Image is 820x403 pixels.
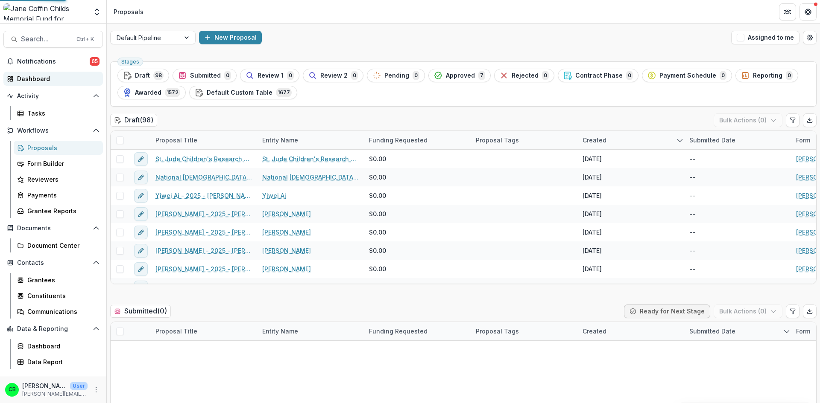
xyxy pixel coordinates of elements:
a: Document Center [14,238,103,252]
div: Created [577,131,684,149]
a: [PERSON_NAME] [262,283,311,292]
a: St. Jude Children's Research Hospital Inc - 2025 - [PERSON_NAME] Childs Memorial Fund - Fellowshi... [155,154,252,163]
div: Data Report [27,357,96,366]
div: Proposal Tags [471,131,577,149]
div: Entity Name [257,322,364,340]
svg: sorted descending [783,328,790,335]
button: Notifications65 [3,55,103,68]
a: [PERSON_NAME] - 2025 - [PERSON_NAME] Childs Memorial Fund - Fellowship Application [155,209,252,218]
div: Proposal Title [150,327,202,336]
p: [PERSON_NAME] [22,381,67,390]
a: [PERSON_NAME] - 2025 - [PERSON_NAME] Childs Memorial Fund - Fellowship Application [155,228,252,237]
a: [PERSON_NAME] - 2025 - [PERSON_NAME] Memorial Fund - Fellowship Application [155,264,252,273]
span: Review 1 [258,72,284,79]
button: edit [134,262,148,276]
button: Approved7 [428,69,491,82]
span: 98 [153,71,164,80]
span: Payment Schedule [659,72,716,79]
div: Form Builder [27,159,96,168]
button: Pending0 [367,69,425,82]
button: edit [134,226,148,239]
a: Proposals [14,141,103,155]
span: $0.00 [369,283,386,292]
button: Bulk Actions (0) [714,113,782,127]
span: Contacts [17,259,89,267]
h2: Draft ( 98 ) [110,114,157,126]
div: [DATE] [583,228,602,237]
div: [DATE] [583,191,602,200]
button: Ready for Next Stage [624,304,710,318]
button: Get Help [799,3,817,20]
div: Entity Name [257,136,303,145]
div: Submitted Date [684,131,791,149]
span: 0 [287,71,294,80]
span: Awarded [135,89,161,96]
div: Funding Requested [364,131,471,149]
span: Submitted [190,72,221,79]
h2: Submitted ( 0 ) [110,305,171,317]
button: Rejected0 [494,69,554,82]
span: Data & Reporting [17,325,89,333]
span: 65 [90,57,100,66]
a: Data Report [14,355,103,369]
div: Ctrl + K [75,35,96,44]
a: Dashboard [3,72,103,86]
div: Proposal Title [150,322,257,340]
a: National [DEMOGRAPHIC_DATA] Health - 2025 - [PERSON_NAME] Childs Memorial Fund - Fellowship Appli... [155,173,252,182]
span: Documents [17,225,89,232]
div: Created [577,322,684,340]
img: Jane Coffin Childs Memorial Fund for Medical Research logo [3,3,88,20]
div: Constituents [27,291,96,300]
div: Submitted Date [684,322,791,340]
div: [DATE] [583,173,602,182]
div: Proposal Tags [471,136,524,145]
div: [DATE] [583,264,602,273]
div: -- [689,246,695,255]
button: edit [134,152,148,166]
a: Yiwei Ai - 2025 - [PERSON_NAME] Childs Memorial Fund - Fellowship Application [155,191,252,200]
div: Communications [27,307,96,316]
div: Funding Requested [364,322,471,340]
span: 0 [413,71,419,80]
button: Draft98 [117,69,169,82]
div: Form [791,136,815,145]
span: Draft [135,72,150,79]
span: 0 [626,71,633,80]
button: Search... [3,31,103,48]
p: [PERSON_NAME][EMAIL_ADDRESS][PERSON_NAME][DOMAIN_NAME] [22,390,88,398]
span: Notifications [17,58,90,65]
nav: breadcrumb [110,6,147,18]
a: Dashboard [14,339,103,353]
p: User [70,382,88,390]
div: -- [689,283,695,292]
button: Review 10 [240,69,299,82]
button: Export table data [803,113,817,127]
div: Christina Bruno [9,387,16,392]
a: [PERSON_NAME] [262,264,311,273]
div: -- [689,209,695,218]
span: Default Custom Table [207,89,272,96]
button: Partners [779,3,796,20]
div: [DATE] [583,209,602,218]
button: Edit table settings [786,304,799,318]
button: Awarded1572 [117,86,186,99]
span: 1677 [276,88,292,97]
span: Activity [17,93,89,100]
a: [PERSON_NAME] - 2025 - [PERSON_NAME] Childs Memorial Fund - Fellowship Application [155,283,252,292]
div: Payments [27,191,96,200]
span: Review 2 [320,72,348,79]
div: [DATE] [583,283,602,292]
span: Stages [121,59,139,65]
button: Submitted0 [173,69,237,82]
button: Open Documents [3,221,103,235]
a: Grantees [14,273,103,287]
span: $0.00 [369,264,386,273]
a: National [DEMOGRAPHIC_DATA] Health [262,173,359,182]
span: $0.00 [369,209,386,218]
div: Proposals [27,143,96,152]
button: New Proposal [199,31,262,44]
